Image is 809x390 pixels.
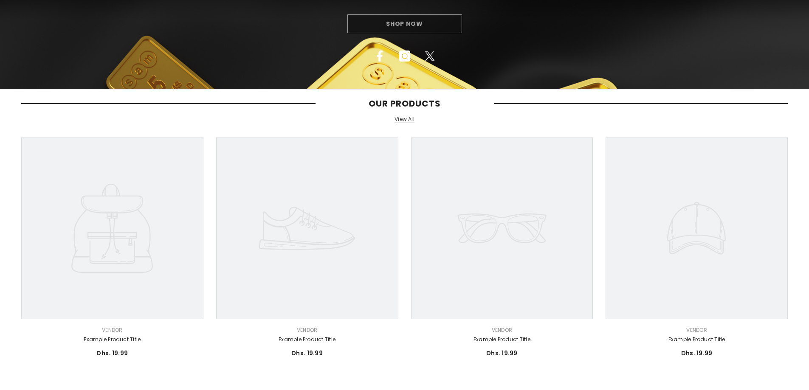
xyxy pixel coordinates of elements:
[486,349,518,357] span: Dhs. 19.99
[395,116,414,123] a: View All
[291,349,323,357] span: Dhs. 19.99
[606,325,788,335] div: Vendor
[606,335,788,344] a: Example product title
[681,349,713,357] span: Dhs. 19.99
[411,325,593,335] div: Vendor
[21,335,203,344] a: Example product title
[216,325,398,335] div: Vendor
[316,98,494,109] span: Our Products
[21,325,203,335] div: Vendor
[216,335,398,344] a: Example product title
[411,335,593,344] a: Example product title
